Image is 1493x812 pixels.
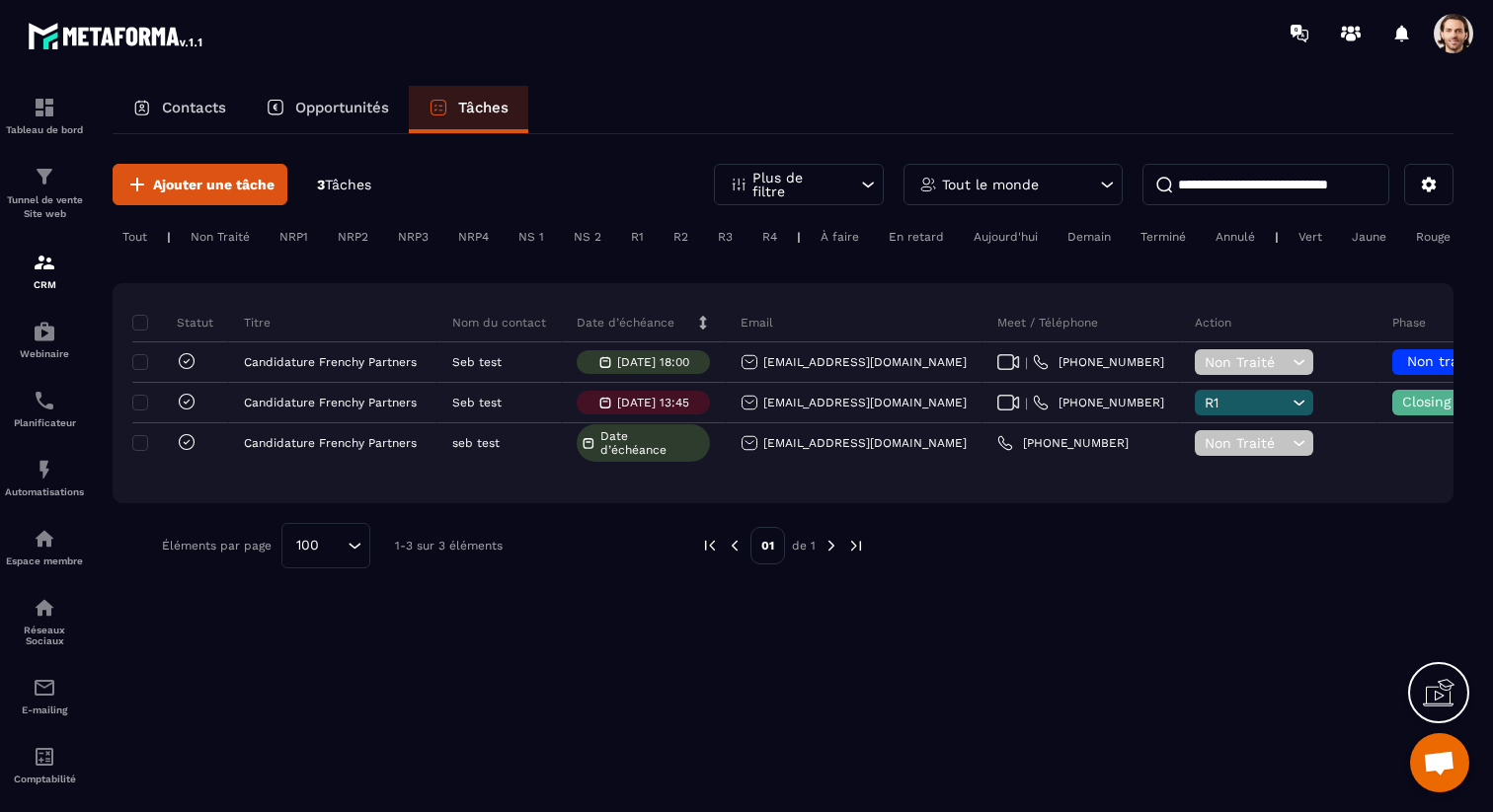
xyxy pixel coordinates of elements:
[797,230,801,244] p: |
[847,537,865,554] img: next
[879,225,954,249] div: En retard
[326,535,343,556] input: Search for option
[113,86,246,133] a: Contacts
[823,537,840,554] img: next
[997,315,1098,331] p: Meet / Téléphone
[600,429,705,457] span: Date d’échéance
[564,225,611,249] div: NS 2
[5,81,84,150] a: formationformationTableau de bord
[388,225,438,249] div: NRP3
[181,225,260,249] div: Non Traité
[328,225,378,249] div: NRP2
[452,315,546,331] p: Nom du contact
[452,396,502,409] p: Seb test
[28,18,205,53] img: logo
[5,279,84,290] p: CRM
[726,537,744,554] img: prev
[5,730,84,799] a: accountantaccountantComptabilité
[33,389,56,412] img: scheduler
[395,539,503,553] p: 1-3 sur 3 éléments
[246,86,409,133] a: Opportunités
[153,175,275,194] span: Ajouter une tâche
[1025,396,1028,410] span: |
[5,625,84,646] p: Réseaux Sociaux
[664,225,698,249] div: R2
[244,355,417,369] p: Candidature Frenchy Partners
[942,178,1039,191] p: Tout le monde
[5,348,84,359] p: Webinaire
[5,305,84,374] a: automationsautomationsWebinaire
[811,225,869,249] div: À faire
[458,99,509,116] p: Tâches
[1289,225,1332,249] div: Vert
[1406,225,1460,249] div: Rouge
[1131,225,1196,249] div: Terminé
[1205,435,1288,451] span: Non Traité
[317,176,371,194] p: 3
[137,315,213,331] p: Statut
[33,596,56,620] img: social-network
[113,225,157,249] div: Tout
[33,527,56,551] img: automations
[1205,354,1288,370] span: Non Traité
[1206,225,1265,249] div: Annulé
[162,539,272,553] p: Éléments par page
[452,355,502,369] p: Seb test
[708,225,743,249] div: R3
[244,396,417,409] p: Candidature Frenchy Partners
[1410,733,1469,792] div: Ouvrir le chat
[621,225,654,249] div: R1
[33,96,56,119] img: formation
[5,150,84,236] a: formationformationTunnel de vente Site web
[964,225,1048,249] div: Aujourd'hui
[5,512,84,581] a: automationsautomationsEspace membre
[5,555,84,566] p: Espace membre
[409,86,528,133] a: Tâches
[113,164,287,205] button: Ajouter une tâche
[1342,225,1396,249] div: Jaune
[167,230,171,244] p: |
[5,374,84,443] a: schedulerschedulerPlanificateur
[752,225,787,249] div: R4
[5,236,84,305] a: formationformationCRM
[5,486,84,497] p: Automatisations
[33,676,56,700] img: email
[289,535,326,556] span: 100
[5,417,84,428] p: Planificateur
[33,320,56,343] img: automations
[752,171,839,198] p: Plus de filtre
[741,315,773,331] p: Email
[452,436,500,450] p: seb test
[750,527,785,564] p: 01
[1195,315,1231,331] p: Action
[5,704,84,715] p: E-mailing
[1275,230,1279,244] p: |
[33,251,56,274] img: formation
[1205,395,1288,410] span: R1
[617,396,689,409] p: [DATE] 13:45
[5,124,84,135] p: Tableau de bord
[509,225,554,249] div: NS 1
[33,458,56,481] img: automations
[1033,354,1164,370] a: [PHONE_NUMBER]
[5,661,84,730] a: emailemailE-mailing
[5,193,84,221] p: Tunnel de vente Site web
[997,435,1129,451] a: [PHONE_NUMBER]
[577,315,674,331] p: Date d’échéance
[5,581,84,661] a: social-networksocial-networkRéseaux Sociaux
[33,745,56,769] img: accountant
[295,99,389,116] p: Opportunités
[448,225,499,249] div: NRP4
[1392,315,1426,331] p: Phase
[281,523,370,568] div: Search for option
[701,537,719,554] img: prev
[33,165,56,188] img: formation
[1407,353,1476,369] span: Non traité
[162,99,226,116] p: Contacts
[792,538,816,554] p: de 1
[244,315,271,331] p: Titre
[244,436,417,450] p: Candidature Frenchy Partners
[1058,225,1121,249] div: Demain
[1025,355,1028,370] span: |
[617,355,689,369] p: [DATE] 18:00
